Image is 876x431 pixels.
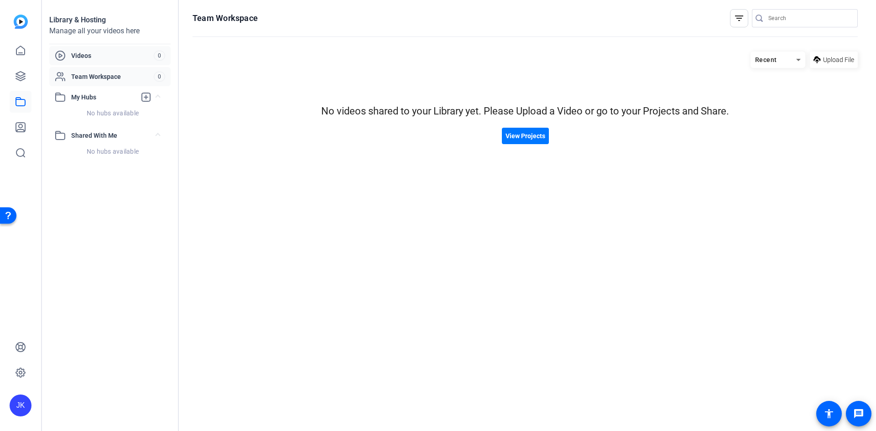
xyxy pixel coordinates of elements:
mat-expansion-panel-header: Shared With Me [49,126,171,145]
span: My Hubs [71,93,136,102]
input: Search [768,13,850,24]
div: Shared With Me [49,145,171,165]
div: Manage all your videos here [49,26,171,36]
div: Library & Hosting [49,15,171,26]
button: Upload File [810,52,858,68]
span: 0 [154,72,165,82]
mat-icon: message [853,408,864,419]
mat-expansion-panel-header: My Hubs [49,88,171,106]
mat-icon: accessibility [824,408,834,419]
span: 0 [154,51,165,61]
div: JK [10,395,31,416]
span: View Projects [506,131,545,141]
span: Upload File [823,55,854,65]
span: Videos [71,51,154,60]
button: View Projects [502,128,549,144]
img: blue-gradient.svg [14,15,28,29]
div: No hubs available [55,147,171,156]
mat-icon: filter_list [734,13,745,24]
span: Recent [755,56,777,63]
div: No hubs available [55,109,171,118]
h1: Team Workspace [193,13,258,24]
span: Team Workspace [71,72,154,81]
div: My Hubs [49,106,171,126]
div: No videos shared to your Library yet. Please Upload a Video or go to your Projects and Share. [193,104,858,119]
span: Shared With Me [71,131,156,140]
